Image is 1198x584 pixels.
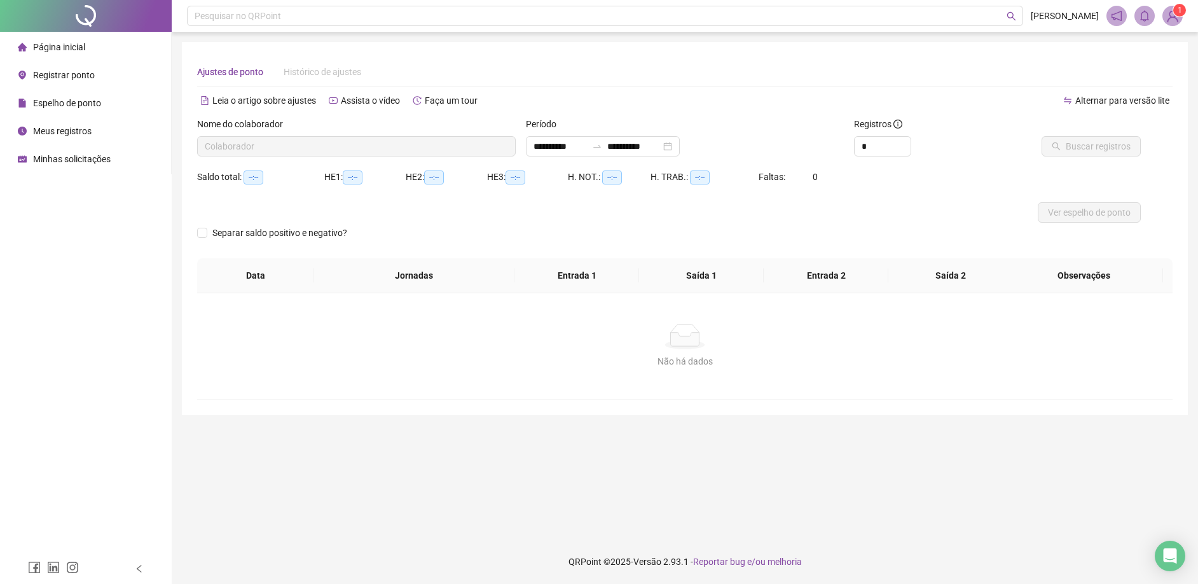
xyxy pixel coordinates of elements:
th: Saída 2 [888,258,1013,293]
span: history [413,96,422,105]
span: Minhas solicitações [33,154,111,164]
div: Open Intercom Messenger [1155,541,1185,571]
span: facebook [28,561,41,574]
div: HE 1: [324,170,406,184]
footer: QRPoint © 2025 - 2.93.1 - [172,539,1198,584]
th: Jornadas [313,258,514,293]
span: --:-- [690,170,710,184]
span: Registrar ponto [33,70,95,80]
th: Saída 1 [639,258,764,293]
span: Histórico de ajustes [284,67,361,77]
div: H. NOT.: [568,170,651,184]
span: Assista o vídeo [341,95,400,106]
span: clock-circle [18,127,27,136]
span: Faça um tour [425,95,478,106]
span: swap-right [592,141,602,151]
span: bell [1139,10,1150,22]
div: Saldo total: [197,170,324,184]
span: --:-- [602,170,622,184]
span: Versão [633,557,661,567]
label: Nome do colaborador [197,117,291,131]
span: Faltas: [759,172,787,182]
th: Observações [1004,258,1163,293]
span: --:-- [424,170,444,184]
span: 1 [1178,6,1182,15]
span: file [18,99,27,108]
span: youtube [329,96,338,105]
th: Data [197,258,313,293]
button: Buscar registros [1042,136,1141,156]
span: Leia o artigo sobre ajustes [212,95,316,106]
span: Separar saldo positivo e negativo? [207,226,352,240]
span: swap [1063,96,1072,105]
div: HE 3: [487,170,568,184]
span: --:-- [506,170,525,184]
label: Período [526,117,565,131]
span: Meus registros [33,126,92,136]
span: search [1007,11,1016,21]
span: Alternar para versão lite [1075,95,1169,106]
img: 95067 [1163,6,1182,25]
span: environment [18,71,27,80]
span: Reportar bug e/ou melhoria [693,557,802,567]
span: left [135,564,144,573]
span: schedule [18,155,27,163]
span: 0 [813,172,818,182]
th: Entrada 1 [514,258,639,293]
span: to [592,141,602,151]
span: Página inicial [33,42,85,52]
span: [PERSON_NAME] [1031,9,1099,23]
div: HE 2: [406,170,487,184]
span: notification [1111,10,1122,22]
th: Entrada 2 [764,258,888,293]
span: Registros [854,117,902,131]
span: linkedin [47,561,60,574]
button: Ver espelho de ponto [1038,202,1141,223]
span: info-circle [893,120,902,129]
span: --:-- [244,170,263,184]
span: Espelho de ponto [33,98,101,108]
div: Não há dados [212,354,1157,368]
span: file-text [200,96,209,105]
span: home [18,43,27,52]
span: instagram [66,561,79,574]
span: Ajustes de ponto [197,67,263,77]
span: Observações [1014,268,1153,282]
sup: Atualize o seu contato no menu Meus Dados [1173,4,1186,17]
span: --:-- [343,170,362,184]
div: H. TRAB.: [651,170,759,184]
